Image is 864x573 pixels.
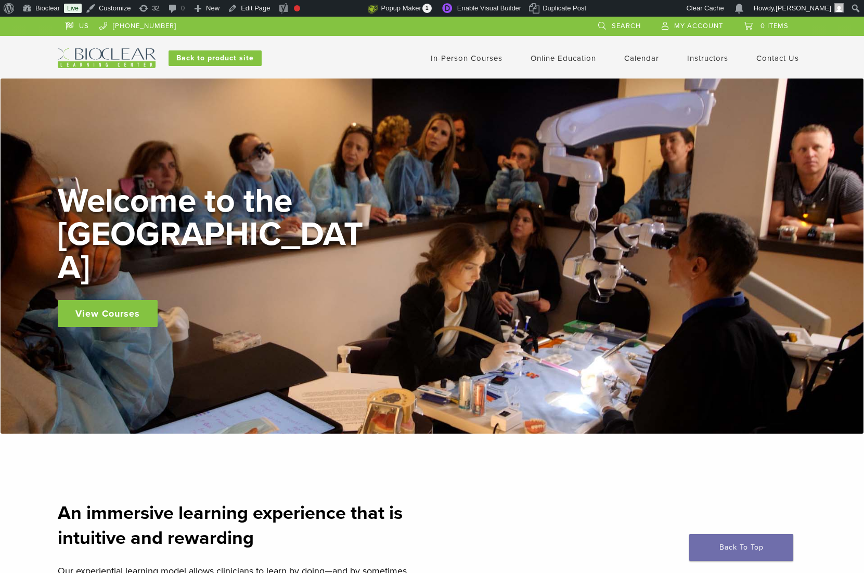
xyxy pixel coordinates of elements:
a: Online Education [531,54,596,63]
a: View Courses [58,300,158,327]
a: Instructors [687,54,728,63]
a: Back To Top [689,534,793,561]
a: Contact Us [756,54,799,63]
span: 0 items [760,22,789,30]
a: In-Person Courses [431,54,502,63]
a: Live [64,4,82,13]
a: Calendar [624,54,659,63]
a: My Account [662,17,723,32]
a: US [66,17,89,32]
a: Search [598,17,641,32]
img: Views over 48 hours. Click for more Jetpack Stats. [310,3,368,15]
span: [PERSON_NAME] [776,4,831,12]
div: Focus keyphrase not set [294,5,300,11]
span: 1 [422,4,432,13]
strong: An immersive learning experience that is intuitive and rewarding [58,502,403,549]
h2: Welcome to the [GEOGRAPHIC_DATA] [58,185,370,284]
a: [PHONE_NUMBER] [99,17,176,32]
a: Back to product site [169,50,262,66]
span: Search [612,22,641,30]
a: 0 items [744,17,789,32]
img: Bioclear [58,48,156,68]
span: My Account [674,22,723,30]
